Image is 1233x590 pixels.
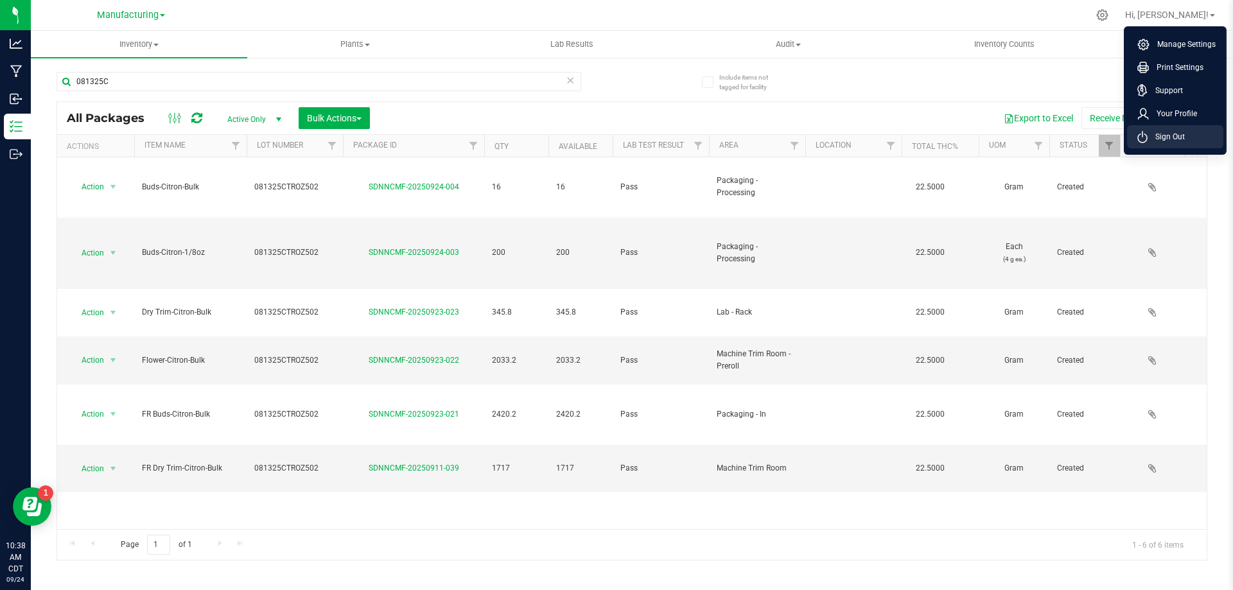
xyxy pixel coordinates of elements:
span: 081325CTROZ502 [254,306,335,318]
a: Filter [225,135,247,157]
iframe: Resource center unread badge [38,485,53,501]
span: 345.8 [556,306,605,318]
span: 22.5000 [909,303,951,322]
span: FR Buds-Citron-Bulk [142,408,239,421]
span: Created [1057,408,1112,421]
a: SDNNCMF-20250924-004 [369,182,459,191]
span: select [105,244,121,262]
span: Action [70,405,105,423]
span: Packaging - In [717,408,798,421]
span: 200 [556,247,605,259]
a: Qty [494,142,509,151]
a: Filter [1099,135,1120,157]
span: select [105,304,121,322]
th: Has COA [1120,135,1184,157]
span: Action [70,304,105,322]
a: Total THC% [912,142,958,151]
span: Pass [620,247,701,259]
a: Filter [1028,135,1049,157]
span: 2033.2 [492,354,541,367]
a: SDNNCMF-20250923-021 [369,410,459,419]
a: Audit [680,31,896,58]
input: 1 [147,535,170,555]
input: Search Package ID, Item Name, SKU, Lot or Part Number... [57,72,581,91]
span: 16 [556,181,605,193]
button: Bulk Actions [299,107,370,129]
button: Export to Excel [995,107,1081,129]
p: (4 g ea.) [986,253,1042,265]
span: 22.5000 [909,243,951,262]
a: Filter [784,135,805,157]
span: select [105,178,121,196]
span: Action [70,178,105,196]
span: Plants [248,39,463,50]
inline-svg: Analytics [10,37,22,50]
span: 22.5000 [909,459,951,478]
span: Support [1148,84,1183,97]
span: Created [1057,306,1112,318]
a: Filter [880,135,902,157]
span: Gram [986,306,1042,318]
span: Inventory [31,39,247,50]
span: Created [1057,354,1112,367]
a: Filter [688,135,709,157]
span: Action [70,244,105,262]
span: Action [70,351,105,369]
a: SDNNCMF-20250911-039 [369,464,459,473]
span: Include items not tagged for facility [719,73,783,92]
a: Status [1060,141,1087,150]
span: Pass [620,408,701,421]
span: Pass [620,354,701,367]
span: Packaging - Processing [717,175,798,199]
span: 081325CTROZ502 [254,408,335,421]
a: Package ID [353,141,397,150]
span: Lab - Rack [717,306,798,318]
a: Area [719,141,739,150]
a: Lab Test Result [623,141,684,150]
span: Created [1057,247,1112,259]
span: Machine Trim Room [717,462,798,474]
div: Manage settings [1094,9,1110,21]
a: SDNNCMF-20250923-022 [369,356,459,365]
p: 09/24 [6,575,25,584]
span: 16 [492,181,541,193]
span: Bulk Actions [307,113,362,123]
span: Your Profile [1149,107,1197,120]
span: Print Settings [1149,61,1203,74]
span: Buds-Citron-Bulk [142,181,239,193]
span: select [105,460,121,478]
span: 1717 [492,462,541,474]
a: Lab Results [464,31,680,58]
span: Created [1057,181,1112,193]
span: Gram [986,408,1042,421]
span: 200 [492,247,541,259]
span: Inventory Counts [957,39,1052,50]
span: 2420.2 [492,408,541,421]
span: Created [1057,462,1112,474]
span: 2420.2 [556,408,605,421]
span: Gram [986,354,1042,367]
span: Manufacturing [97,10,159,21]
span: All Packages [67,111,157,125]
a: Inventory [31,31,247,58]
a: SDNNCMF-20250924-003 [369,248,459,257]
span: select [105,351,121,369]
a: UOM [989,141,1006,150]
span: Gram [986,462,1042,474]
inline-svg: Manufacturing [10,65,22,78]
button: Receive Non-Cannabis [1081,107,1187,129]
span: 081325CTROZ502 [254,462,335,474]
span: Each [986,241,1042,265]
span: 081325CTROZ502 [254,247,335,259]
div: Actions [67,142,129,151]
a: Filter [322,135,343,157]
a: Filter [463,135,484,157]
span: select [105,405,121,423]
a: Available [559,142,597,151]
span: Machine Trim Room - Preroll [717,348,798,372]
span: Pass [620,462,701,474]
span: Hi, [PERSON_NAME]! [1125,10,1209,20]
p: 10:38 AM CDT [6,540,25,575]
span: Packaging - Processing [717,241,798,265]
